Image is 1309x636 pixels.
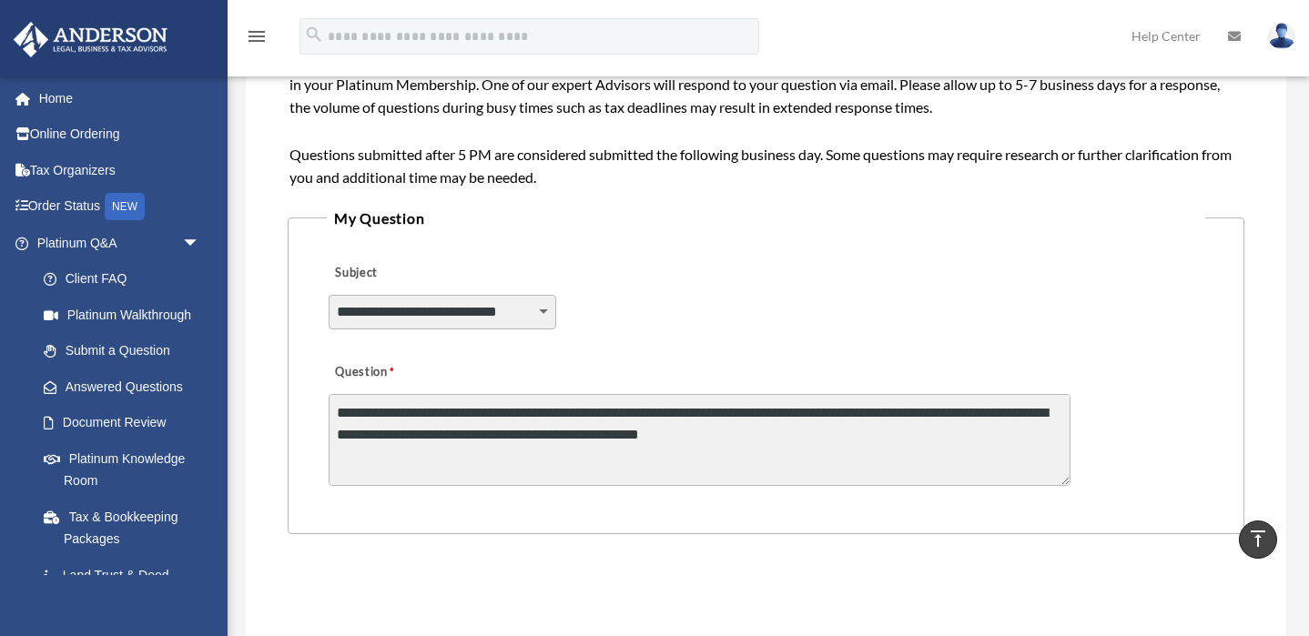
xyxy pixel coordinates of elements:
a: Platinum Knowledge Room [25,440,228,499]
a: vertical_align_top [1239,520,1277,559]
a: Tax Organizers [13,152,228,188]
a: Client FAQ [25,261,228,298]
img: Anderson Advisors Platinum Portal [8,22,173,57]
a: Platinum Q&Aarrow_drop_down [13,225,228,261]
a: Document Review [25,405,228,441]
a: Land Trust & Deed Forum [25,557,228,615]
a: Submit a Question [25,333,218,369]
i: vertical_align_top [1247,528,1269,550]
a: Tax & Bookkeeping Packages [25,499,228,557]
a: Platinum Walkthrough [25,297,228,333]
label: Subject [329,260,502,286]
legend: My Question [327,206,1205,231]
a: menu [246,32,268,47]
a: Home [13,80,228,116]
div: NEW [105,193,145,220]
a: Order StatusNEW [13,188,228,226]
a: Answered Questions [25,368,228,405]
i: search [304,25,324,45]
label: Question [329,360,470,386]
span: arrow_drop_down [182,225,218,262]
i: menu [246,25,268,47]
img: User Pic [1268,23,1295,49]
a: Online Ordering [13,116,228,153]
